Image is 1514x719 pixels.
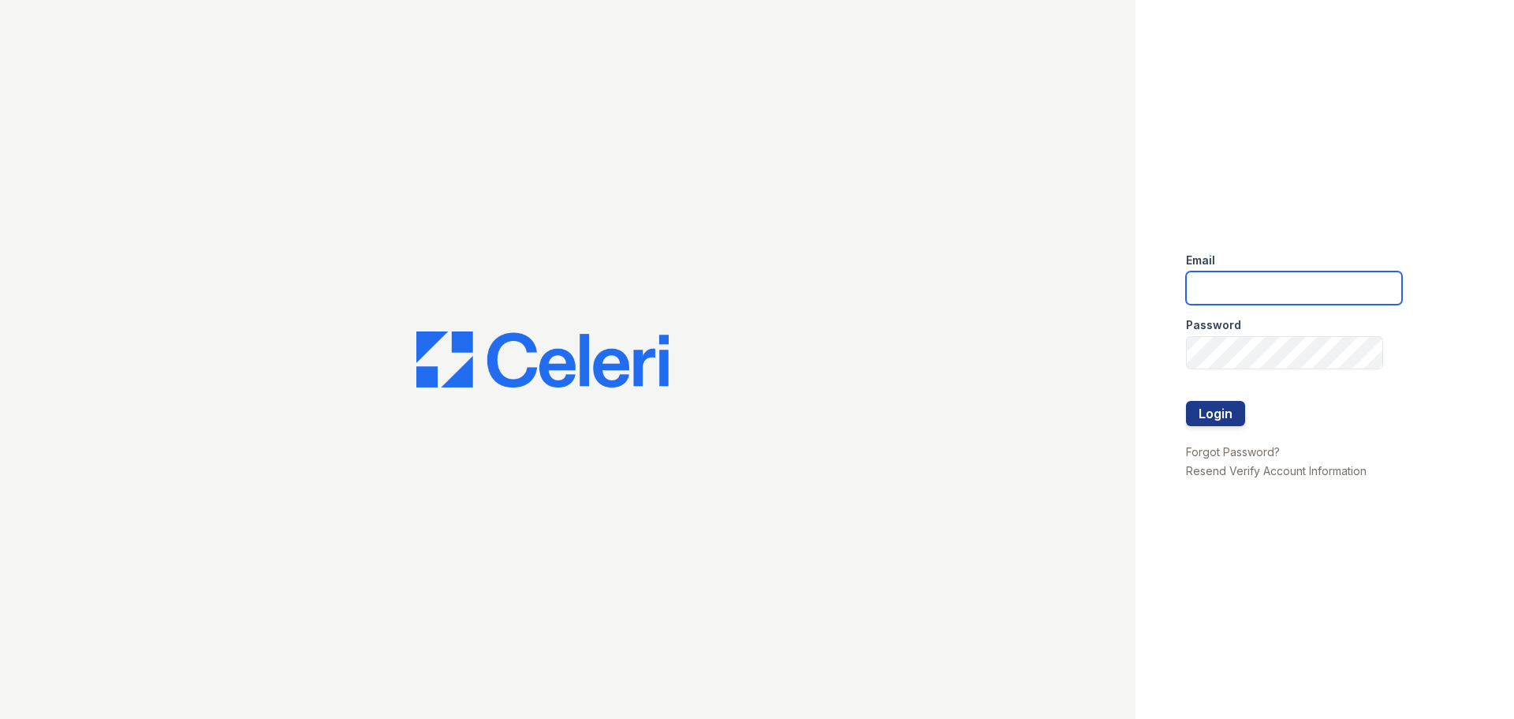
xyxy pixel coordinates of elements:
a: Resend Verify Account Information [1186,464,1367,477]
a: Forgot Password? [1186,445,1280,459]
label: Email [1186,253,1215,268]
img: CE_Logo_Blue-a8612792a0a2168367f1c8372b55b34899dd931a85d93a1a3d3e32e68fde9ad4.png [416,331,669,388]
button: Login [1186,401,1245,426]
label: Password [1186,317,1241,333]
